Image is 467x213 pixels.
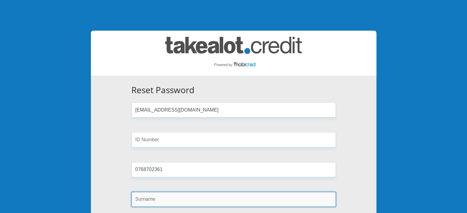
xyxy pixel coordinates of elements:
input: Surname [131,192,336,207]
input: ID Number [131,132,336,147]
input: Email [131,102,336,117]
h3: Reset Password [131,85,336,95]
img: takealot_credit logo [165,37,302,70]
input: Cellphone Number [131,162,336,177]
